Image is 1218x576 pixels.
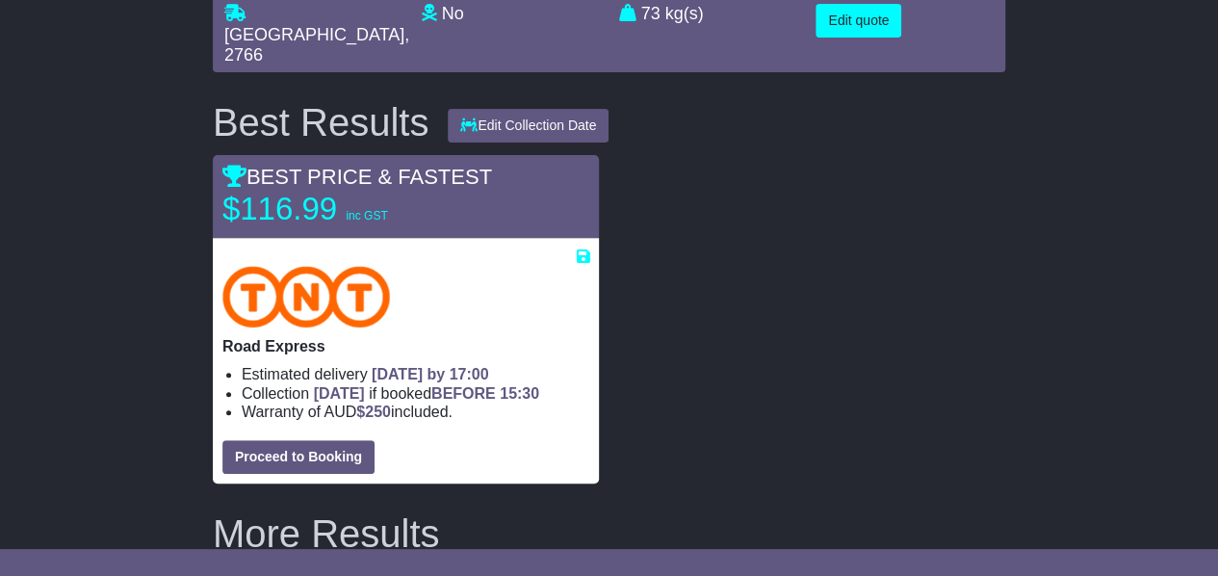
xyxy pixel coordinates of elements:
[222,190,463,228] p: $116.99
[242,403,590,421] li: Warranty of AUD included.
[213,512,1005,555] h2: More Results
[816,4,901,38] button: Edit quote
[641,4,661,23] span: 73
[222,165,492,189] span: BEST PRICE & FASTEST
[365,404,391,420] span: 250
[500,385,539,402] span: 15:30
[224,25,409,65] span: , 2766
[665,4,704,23] span: kg(s)
[314,385,539,402] span: if booked
[356,404,391,420] span: $
[314,385,365,402] span: [DATE]
[442,4,464,23] span: No
[222,337,590,355] p: Road Express
[242,384,590,403] li: Collection
[346,209,387,223] span: inc GST
[372,366,489,382] span: [DATE] by 17:00
[222,266,390,327] img: TNT Domestic: Road Express
[242,365,590,383] li: Estimated delivery
[448,109,609,143] button: Edit Collection Date
[222,440,375,474] button: Proceed to Booking
[224,25,404,44] span: [GEOGRAPHIC_DATA]
[431,385,496,402] span: BEFORE
[203,101,439,144] div: Best Results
